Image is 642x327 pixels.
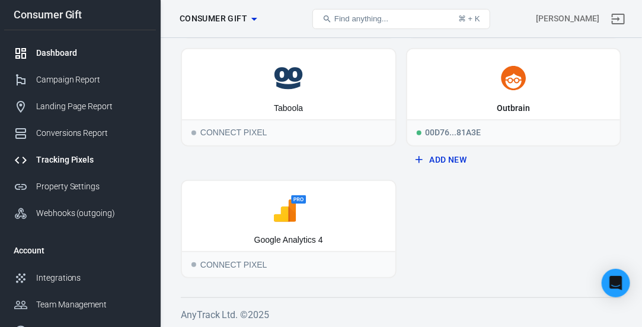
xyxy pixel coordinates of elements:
[254,234,323,246] div: Google Analytics 4
[4,265,156,291] a: Integrations
[4,147,156,173] a: Tracking Pixels
[604,5,633,33] a: Sign out
[411,149,617,171] button: Add New
[182,119,395,145] div: Connect Pixel
[4,200,156,227] a: Webhooks (outgoing)
[175,8,261,30] button: Consumer Gift
[36,154,146,166] div: Tracking Pixels
[36,100,146,113] div: Landing Page Report
[4,9,156,20] div: Consumer Gift
[602,269,630,297] div: Open Intercom Messenger
[4,291,156,318] a: Team Management
[191,262,196,267] span: Connect Pixel
[182,251,395,277] div: Connect Pixel
[4,93,156,120] a: Landing Page Report
[497,103,530,115] div: Outbrain
[4,40,156,66] a: Dashboard
[406,48,622,147] a: OutbrainRunning00d76...81a3e
[4,120,156,147] a: Conversions Report
[4,66,156,93] a: Campaign Report
[458,14,480,23] div: ⌘ + K
[191,131,196,135] span: Connect Pixel
[407,119,621,145] div: 00d76...81a3e
[334,14,388,23] span: Find anything...
[180,11,247,26] span: Consumer Gift
[312,9,490,29] button: Find anything...⌘ + K
[417,131,421,135] span: Running
[36,207,146,220] div: Webhooks (outgoing)
[36,74,146,86] div: Campaign Report
[36,180,146,193] div: Property Settings
[274,103,303,115] div: Taboola
[181,180,397,278] button: Google Analytics 4Connect PixelConnect Pixel
[536,12,599,25] div: Account id: juSFbWAb
[4,173,156,200] a: Property Settings
[4,236,156,265] li: Account
[181,48,397,147] button: TaboolaConnect PixelConnect Pixel
[36,127,146,139] div: Conversions Report
[181,307,621,322] h6: AnyTrack Ltd. © 2025
[36,47,146,59] div: Dashboard
[36,299,146,311] div: Team Management
[36,272,146,284] div: Integrations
